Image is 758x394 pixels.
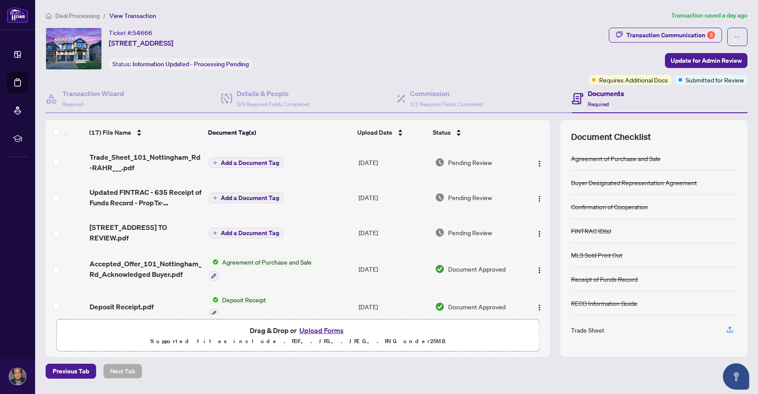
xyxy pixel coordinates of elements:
[209,227,283,239] button: Add a Document Tag
[433,128,451,137] span: Status
[571,298,637,308] div: RECO Information Guide
[53,364,89,378] span: Previous Tab
[297,325,346,336] button: Upload Forms
[90,258,202,279] span: Accepted_Offer_101_Nottingham_Rd_Acknowledged Buyer.pdf
[536,230,543,237] img: Logo
[209,257,315,281] button: Status IconAgreement of Purchase and Sale
[46,364,96,379] button: Previous Tab
[89,128,131,137] span: (17) File Name
[448,264,506,274] span: Document Approved
[355,180,431,215] td: [DATE]
[219,257,315,267] span: Agreement of Purchase and Sale
[671,11,747,21] article: Transaction saved a day ago
[209,193,283,203] button: Add a Document Tag
[536,160,543,167] img: Logo
[205,120,353,145] th: Document Tag(s)
[588,101,609,107] span: Required
[571,325,604,335] div: Trade Sheet
[209,192,283,204] button: Add a Document Tag
[209,295,269,319] button: Status IconDeposit Receipt
[435,302,445,312] img: Document Status
[571,250,622,260] div: MLS Sold Print Out
[133,29,152,37] span: 54666
[355,250,431,288] td: [DATE]
[571,131,651,143] span: Document Checklist
[354,120,430,145] th: Upload Date
[532,190,546,204] button: Logo
[571,178,697,187] div: Buyer Designated Representation Agreement
[707,31,715,39] div: 3
[62,336,534,347] p: Supported files include .PDF, .JPG, .JPEG, .PNG under 25 MB
[90,187,202,208] span: Updated FINTRAC - 635 Receipt of Funds Record - PropTx-OREA_[DATE] 12_20_12.pdf
[209,228,283,238] button: Add a Document Tag
[46,28,101,69] img: IMG-S12411930_1.jpg
[626,28,715,42] div: Transaction Communication
[734,34,740,40] span: ellipsis
[609,28,722,43] button: Transaction Communication3
[448,158,492,167] span: Pending Review
[448,193,492,202] span: Pending Review
[213,196,217,200] span: plus
[109,58,252,70] div: Status:
[355,215,431,250] td: [DATE]
[46,13,52,19] span: home
[57,319,539,352] span: Drag & Drop orUpload FormsSupported files include .PDF, .JPG, .JPEG, .PNG under25MB
[429,120,521,145] th: Status
[250,325,346,336] span: Drag & Drop or
[532,300,546,314] button: Logo
[237,88,309,99] h4: Details & People
[209,158,283,168] button: Add a Document Tag
[219,295,269,304] span: Deposit Receipt
[599,75,668,85] span: Requires Additional Docs
[62,101,83,107] span: Required
[536,267,543,274] img: Logo
[532,262,546,276] button: Logo
[213,161,217,165] span: plus
[209,295,219,304] img: Status Icon
[536,195,543,202] img: Logo
[209,157,283,168] button: Add a Document Tag
[448,228,492,237] span: Pending Review
[103,11,106,21] li: /
[410,88,483,99] h4: Commission
[221,230,279,236] span: Add a Document Tag
[237,101,309,107] span: 3/3 Required Fields Completed
[536,304,543,311] img: Logo
[133,60,249,68] span: Information Updated - Processing Pending
[355,145,431,180] td: [DATE]
[671,54,742,68] span: Update for Admin Review
[209,257,219,267] img: Status Icon
[435,193,445,202] img: Document Status
[221,160,279,166] span: Add a Document Tag
[221,195,279,201] span: Add a Document Tag
[55,12,100,20] span: Deal Processing
[355,288,431,326] td: [DATE]
[410,101,483,107] span: 1/1 Required Fields Completed
[435,264,445,274] img: Document Status
[571,202,648,211] div: Confirmation of Cooperation
[723,363,749,390] button: Open asap
[435,158,445,167] img: Document Status
[571,154,661,163] div: Agreement of Purchase and Sale
[571,226,611,236] div: FINTRAC ID(s)
[571,274,638,284] div: Receipt of Funds Record
[213,231,217,235] span: plus
[90,301,154,312] span: Deposit Receipt.pdf
[357,128,392,137] span: Upload Date
[109,12,156,20] span: View Transaction
[588,88,624,99] h4: Documents
[7,7,28,23] img: logo
[686,75,744,85] span: Submitted for Review
[62,88,124,99] h4: Transaction Wizard
[109,38,173,48] span: [STREET_ADDRESS]
[9,368,26,385] img: Profile Icon
[90,152,202,173] span: Trade_Sheet_101_Nottingham_Rd-RAHR___.pdf
[665,53,747,68] button: Update for Admin Review
[90,222,202,243] span: [STREET_ADDRESS] TO REVIEW.pdf
[86,120,205,145] th: (17) File Name
[435,228,445,237] img: Document Status
[103,364,142,379] button: Next Tab
[532,155,546,169] button: Logo
[109,28,152,38] div: Ticket #:
[532,226,546,240] button: Logo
